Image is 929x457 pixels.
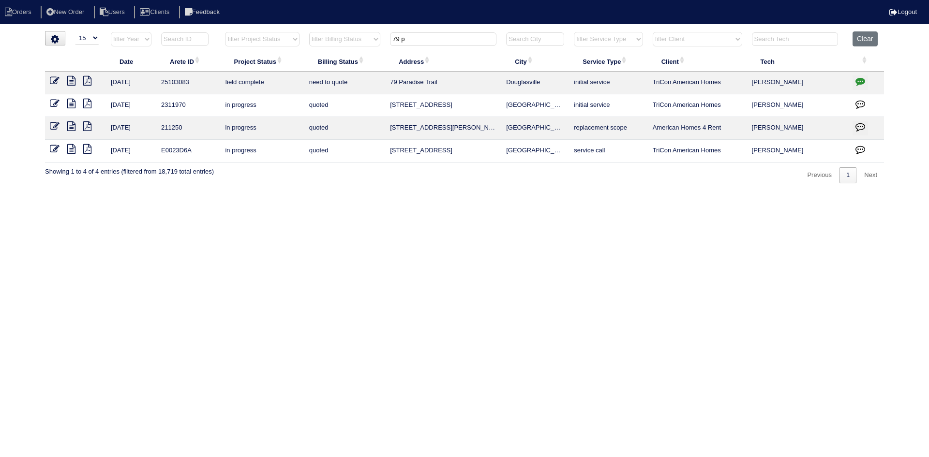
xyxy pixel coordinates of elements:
td: 79 Paradise Trail [385,72,501,94]
li: Clients [134,6,177,19]
td: [DATE] [106,140,156,162]
td: quoted [304,117,385,140]
td: service call [569,140,647,162]
td: [STREET_ADDRESS][PERSON_NAME] [385,117,501,140]
td: [DATE] [106,117,156,140]
td: [DATE] [106,72,156,94]
td: TriCon American Homes [648,94,747,117]
td: [GEOGRAPHIC_DATA] [501,140,569,162]
td: TriCon American Homes [648,140,747,162]
td: [DATE] [106,94,156,117]
td: initial service [569,94,647,117]
td: [PERSON_NAME] [747,72,848,94]
th: Service Type: activate to sort column ascending [569,51,647,72]
td: Douglasville [501,72,569,94]
td: [PERSON_NAME] [747,94,848,117]
th: Client: activate to sort column ascending [648,51,747,72]
a: Logout [889,8,917,15]
a: Users [94,8,133,15]
a: Next [857,167,884,183]
a: Clients [134,8,177,15]
td: [STREET_ADDRESS] [385,140,501,162]
td: initial service [569,72,647,94]
td: in progress [220,94,304,117]
th: Address: activate to sort column ascending [385,51,501,72]
td: 25103083 [156,72,220,94]
td: [GEOGRAPHIC_DATA] [501,94,569,117]
th: : activate to sort column ascending [848,51,884,72]
th: Tech [747,51,848,72]
li: Feedback [179,6,227,19]
input: Search Address [390,32,496,46]
a: New Order [41,8,92,15]
li: Users [94,6,133,19]
input: Search City [506,32,564,46]
th: Billing Status: activate to sort column ascending [304,51,385,72]
td: [PERSON_NAME] [747,140,848,162]
div: Showing 1 to 4 of 4 entries (filtered from 18,719 total entries) [45,162,214,176]
td: replacement scope [569,117,647,140]
td: 2311970 [156,94,220,117]
input: Search Tech [752,32,838,46]
td: field complete [220,72,304,94]
td: 211250 [156,117,220,140]
td: need to quote [304,72,385,94]
td: quoted [304,140,385,162]
th: Project Status: activate to sort column ascending [220,51,304,72]
td: [GEOGRAPHIC_DATA] [501,117,569,140]
li: New Order [41,6,92,19]
a: 1 [839,167,856,183]
input: Search ID [161,32,209,46]
th: Date [106,51,156,72]
td: E0023D6A [156,140,220,162]
button: Clear [853,31,877,46]
td: [STREET_ADDRESS] [385,94,501,117]
th: Arete ID: activate to sort column ascending [156,51,220,72]
th: City: activate to sort column ascending [501,51,569,72]
td: [PERSON_NAME] [747,117,848,140]
td: quoted [304,94,385,117]
td: in progress [220,117,304,140]
td: in progress [220,140,304,162]
td: TriCon American Homes [648,72,747,94]
td: American Homes 4 Rent [648,117,747,140]
a: Previous [800,167,839,183]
